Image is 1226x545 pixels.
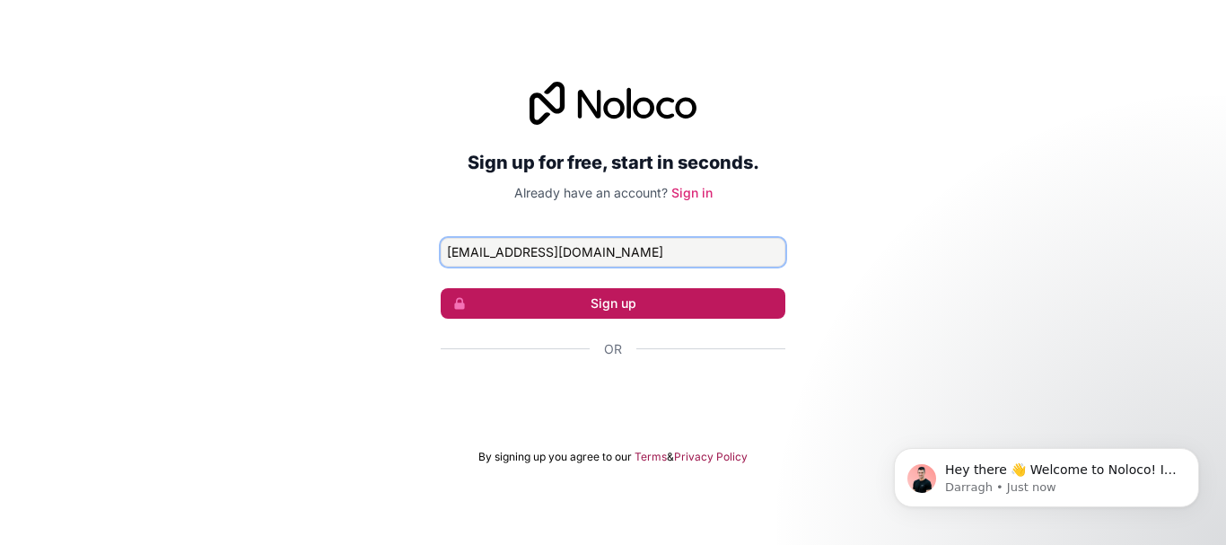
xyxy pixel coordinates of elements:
span: Already have an account? [514,185,668,200]
button: Sign up [441,288,785,319]
span: By signing up you agree to our [478,450,632,464]
iframe: Intercom notifications message [867,410,1226,536]
input: Email address [441,238,785,267]
h2: Sign up for free, start in seconds. [441,146,785,179]
a: Privacy Policy [674,450,748,464]
iframe: Sign in with Google Button [432,378,794,418]
a: Terms [635,450,667,464]
span: & [667,450,674,464]
span: Or [604,340,622,358]
a: Sign in [671,185,713,200]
